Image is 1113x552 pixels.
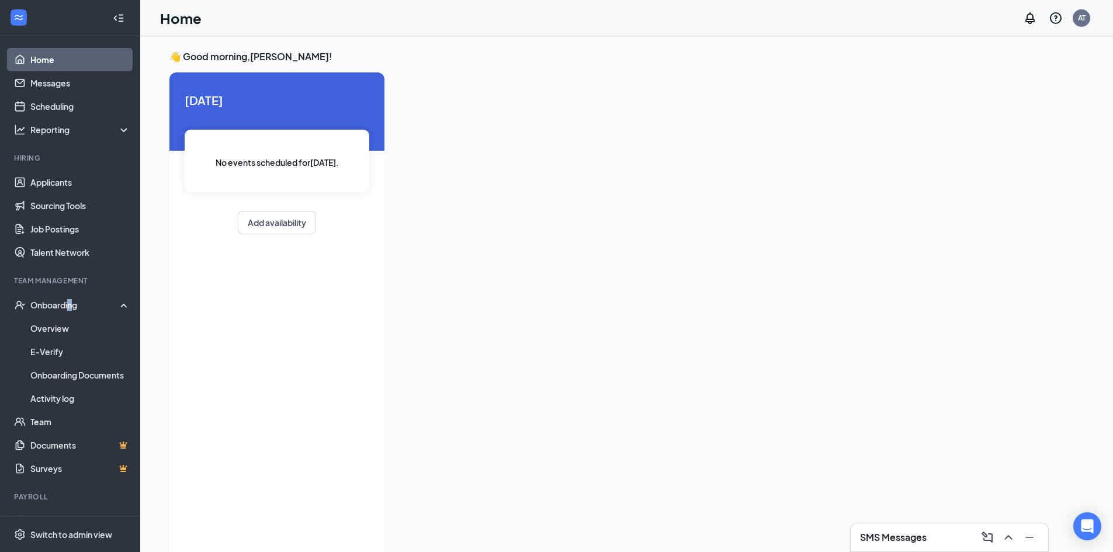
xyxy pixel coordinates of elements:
div: Open Intercom Messenger [1073,512,1101,540]
button: ComposeMessage [978,528,997,547]
div: Onboarding [30,299,120,311]
a: Overview [30,317,130,340]
a: Scheduling [30,95,130,118]
a: Team [30,410,130,433]
a: SurveysCrown [30,457,130,480]
h3: SMS Messages [860,531,927,544]
a: DocumentsCrown [30,433,130,457]
a: Onboarding Documents [30,363,130,387]
svg: ChevronUp [1001,530,1015,544]
a: Activity log [30,387,130,410]
div: Hiring [14,153,128,163]
div: Reporting [30,124,131,136]
svg: Minimize [1022,530,1036,544]
svg: QuestionInfo [1049,11,1063,25]
a: Applicants [30,171,130,194]
div: Payroll [14,492,128,502]
a: Messages [30,71,130,95]
div: Team Management [14,276,128,286]
div: AT [1078,13,1086,23]
span: No events scheduled for [DATE] . [216,156,339,169]
svg: ComposeMessage [980,530,994,544]
div: Switch to admin view [30,529,112,540]
svg: Settings [14,529,26,540]
button: Minimize [1020,528,1039,547]
button: ChevronUp [999,528,1018,547]
a: Sourcing Tools [30,194,130,217]
h1: Home [160,8,202,28]
h3: 👋 Good morning, [PERSON_NAME] ! [169,50,1048,63]
svg: Collapse [113,12,124,24]
svg: WorkstreamLogo [13,12,25,23]
a: E-Verify [30,340,130,363]
a: PayrollCrown [30,509,130,533]
svg: UserCheck [14,299,26,311]
a: Talent Network [30,241,130,264]
svg: Notifications [1023,11,1037,25]
span: [DATE] [185,91,369,109]
a: Job Postings [30,217,130,241]
a: Home [30,48,130,71]
svg: Analysis [14,124,26,136]
button: Add availability [238,211,316,234]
